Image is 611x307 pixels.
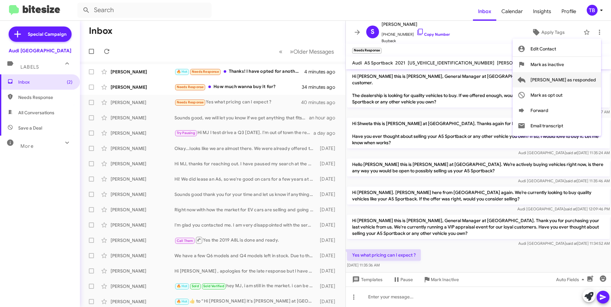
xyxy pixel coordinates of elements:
[513,103,601,118] button: Forward
[530,57,564,72] span: Mark as inactive
[530,87,562,103] span: Mark as opt out
[530,41,556,56] span: Edit Contact
[513,118,601,133] button: Email transcript
[530,72,596,87] span: [PERSON_NAME] as responded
